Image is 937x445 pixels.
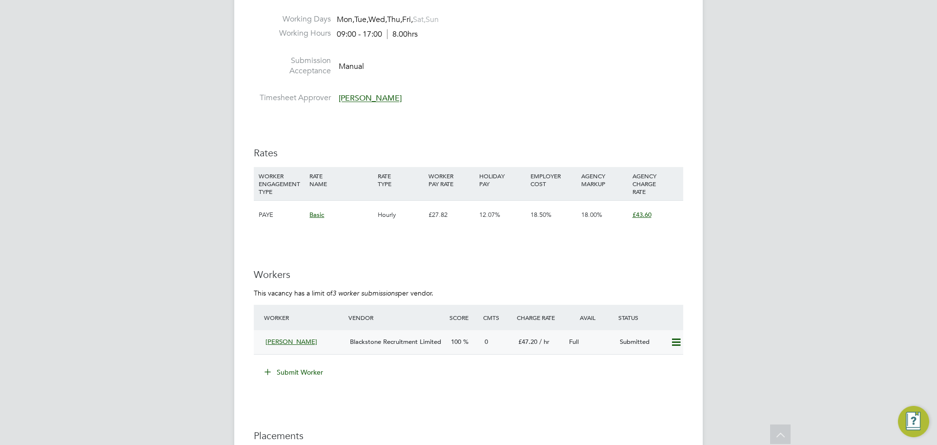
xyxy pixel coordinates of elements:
div: 09:00 - 17:00 [337,29,418,40]
div: WORKER ENGAGEMENT TYPE [256,167,307,200]
span: Fri, [402,15,413,24]
span: 0 [485,338,488,346]
div: EMPLOYER COST [528,167,579,192]
span: 12.07% [479,211,500,219]
h3: Rates [254,147,683,159]
span: Mon, [337,15,354,24]
label: Working Days [254,14,331,24]
span: Basic [309,211,324,219]
span: 18.00% [581,211,602,219]
div: Status [616,309,683,326]
div: Score [447,309,481,326]
div: RATE TYPE [375,167,426,192]
span: 100 [451,338,461,346]
label: Timesheet Approver [254,93,331,103]
div: PAYE [256,201,307,229]
div: RATE NAME [307,167,375,192]
span: [PERSON_NAME] [339,94,402,104]
span: [PERSON_NAME] [265,338,317,346]
span: Manual [339,62,364,71]
span: Sat, [413,15,426,24]
span: £47.20 [518,338,537,346]
span: Tue, [354,15,368,24]
button: Submit Worker [258,364,331,380]
div: Worker [262,309,346,326]
div: Charge Rate [514,309,565,326]
span: Blackstone Recruitment Limited [350,338,441,346]
div: HOLIDAY PAY [477,167,528,192]
div: WORKER PAY RATE [426,167,477,192]
div: £27.82 [426,201,477,229]
div: Hourly [375,201,426,229]
div: AGENCY CHARGE RATE [630,167,681,200]
span: Sun [426,15,439,24]
span: Wed, [368,15,387,24]
label: Working Hours [254,28,331,39]
span: £43.60 [632,211,652,219]
div: Avail [565,309,616,326]
span: Thu, [387,15,402,24]
span: 18.50% [530,211,551,219]
div: Cmts [481,309,514,326]
span: Full [569,338,579,346]
em: 3 worker submissions [332,289,398,297]
button: Engage Resource Center [898,406,929,437]
div: Vendor [346,309,447,326]
p: This vacancy has a limit of per vendor. [254,289,683,297]
span: 8.00hrs [387,29,418,39]
div: AGENCY MARKUP [579,167,630,192]
div: Submitted [616,334,667,350]
label: Submission Acceptance [254,56,331,76]
span: / hr [539,338,550,346]
h3: Workers [254,268,683,281]
h3: Placements [254,429,683,442]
